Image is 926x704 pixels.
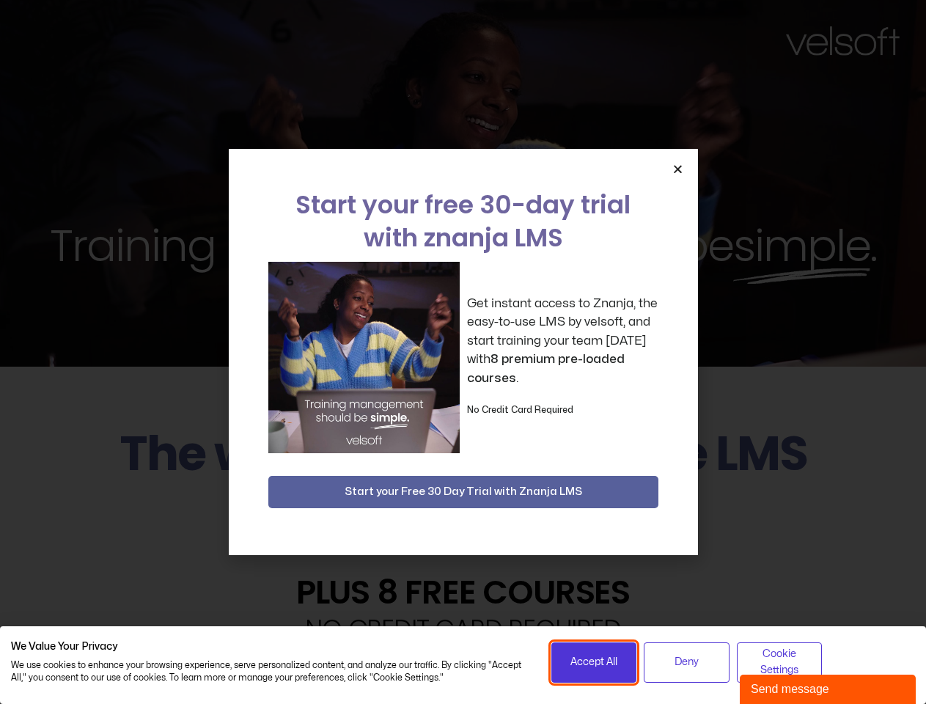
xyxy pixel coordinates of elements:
[11,659,529,684] p: We use cookies to enhance your browsing experience, serve personalized content, and analyze our t...
[268,262,460,453] img: a woman sitting at her laptop dancing
[740,672,919,704] iframe: chat widget
[345,483,582,501] span: Start your Free 30 Day Trial with Znanja LMS
[746,646,813,679] span: Cookie Settings
[672,164,683,175] a: Close
[268,188,658,254] h2: Start your free 30-day trial with znanja LMS
[644,642,730,683] button: Deny all cookies
[268,476,658,508] button: Start your Free 30 Day Trial with Znanja LMS
[467,353,625,384] strong: 8 premium pre-loaded courses
[570,654,617,670] span: Accept All
[675,654,699,670] span: Deny
[467,406,573,414] strong: No Credit Card Required
[467,294,658,388] p: Get instant access to Znanja, the easy-to-use LMS by velsoft, and start training your team [DATE]...
[551,642,637,683] button: Accept all cookies
[737,642,823,683] button: Adjust cookie preferences
[11,640,529,653] h2: We Value Your Privacy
